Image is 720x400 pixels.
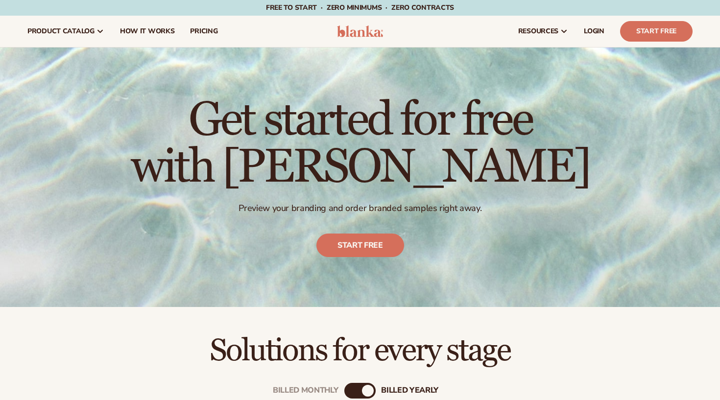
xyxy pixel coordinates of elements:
[120,27,175,35] span: How It Works
[182,16,225,47] a: pricing
[27,334,693,367] h2: Solutions for every stage
[190,27,217,35] span: pricing
[584,27,604,35] span: LOGIN
[381,386,438,395] div: billed Yearly
[112,16,183,47] a: How It Works
[27,27,95,35] span: product catalog
[273,386,338,395] div: Billed Monthly
[576,16,612,47] a: LOGIN
[266,3,454,12] span: Free to start · ZERO minimums · ZERO contracts
[510,16,576,47] a: resources
[20,16,112,47] a: product catalog
[620,21,693,42] a: Start Free
[131,97,590,191] h1: Get started for free with [PERSON_NAME]
[337,25,384,37] img: logo
[518,27,558,35] span: resources
[316,234,404,258] a: Start free
[131,203,590,214] p: Preview your branding and order branded samples right away.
